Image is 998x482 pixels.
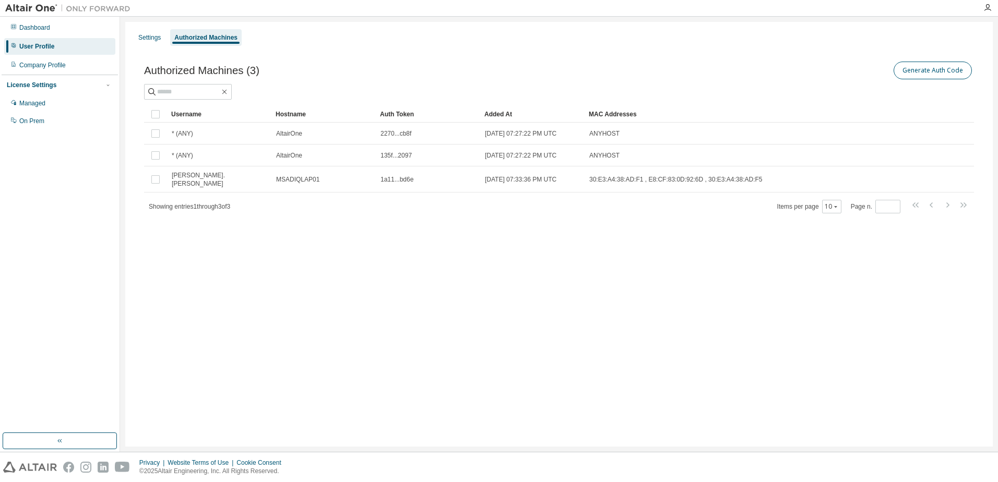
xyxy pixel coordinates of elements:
[139,467,288,476] p: © 2025 Altair Engineering, Inc. All Rights Reserved.
[19,117,44,125] div: On Prem
[485,129,556,138] span: [DATE] 07:27:22 PM UTC
[174,33,237,42] div: Authorized Machines
[149,203,230,210] span: Showing entries 1 through 3 of 3
[276,151,302,160] span: AltairOne
[139,459,168,467] div: Privacy
[381,175,413,184] span: 1a11...bd6e
[276,129,302,138] span: AltairOne
[5,3,136,14] img: Altair One
[381,129,411,138] span: 2270...cb8f
[19,23,50,32] div: Dashboard
[172,151,193,160] span: * (ANY)
[589,175,763,184] span: 30:E3:A4:38:AD:F1 , E8:CF:83:0D:92:6D , 30:E3:A4:38:AD:F5
[485,175,556,184] span: [DATE] 07:33:36 PM UTC
[276,106,372,123] div: Hostname
[3,462,57,473] img: altair_logo.svg
[80,462,91,473] img: instagram.svg
[236,459,287,467] div: Cookie Consent
[168,459,236,467] div: Website Terms of Use
[484,106,580,123] div: Added At
[589,106,864,123] div: MAC Addresses
[7,81,56,89] div: License Settings
[894,62,972,79] button: Generate Auth Code
[851,200,900,213] span: Page n.
[589,151,620,160] span: ANYHOST
[777,200,841,213] span: Items per page
[172,171,267,188] span: [PERSON_NAME].[PERSON_NAME]
[144,65,259,77] span: Authorized Machines (3)
[115,462,130,473] img: youtube.svg
[485,151,556,160] span: [DATE] 07:27:22 PM UTC
[276,175,319,184] span: MSADIQLAP01
[381,151,412,160] span: 135f...2097
[172,129,193,138] span: * (ANY)
[138,33,161,42] div: Settings
[380,106,476,123] div: Auth Token
[19,42,54,51] div: User Profile
[171,106,267,123] div: Username
[19,61,66,69] div: Company Profile
[63,462,74,473] img: facebook.svg
[589,129,620,138] span: ANYHOST
[825,202,839,211] button: 10
[98,462,109,473] img: linkedin.svg
[19,99,45,107] div: Managed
